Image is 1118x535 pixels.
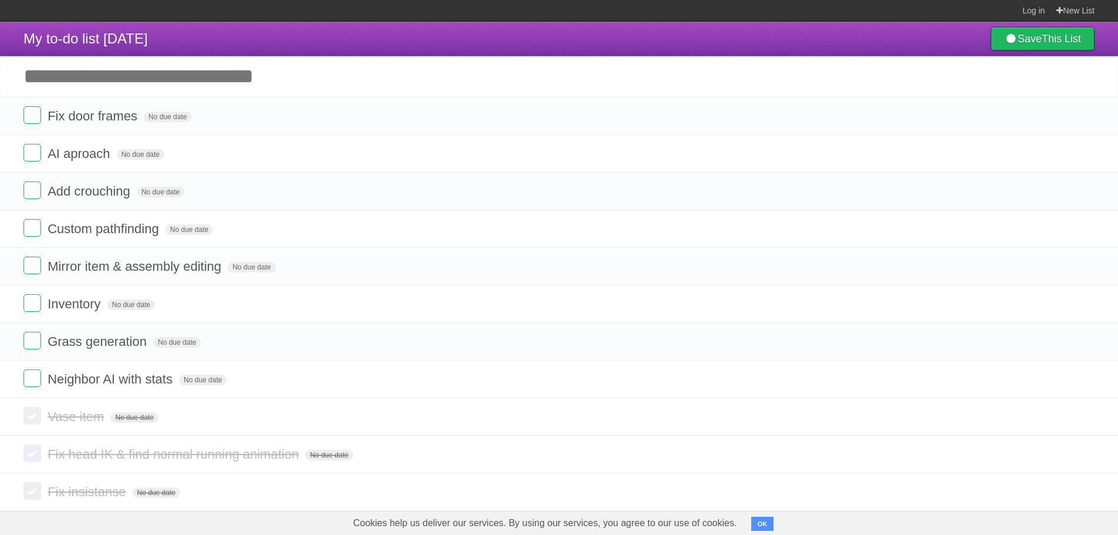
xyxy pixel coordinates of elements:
span: No due date [137,187,184,197]
label: Done [23,181,41,199]
span: No due date [153,337,201,348]
label: Done [23,369,41,387]
label: Done [23,332,41,349]
label: Done [23,482,41,500]
label: Done [23,106,41,124]
span: No due date [179,375,227,385]
label: Done [23,219,41,237]
span: Custom pathfinding [48,221,162,236]
label: Done [23,294,41,312]
span: No due date [133,487,180,498]
span: Vase item [48,409,107,424]
span: No due date [228,262,275,272]
span: Fix head IK & find normal running animation [48,447,302,462]
span: No due date [117,149,164,160]
label: Done [23,144,41,161]
label: Done [23,257,41,274]
span: No due date [305,450,353,460]
span: No due date [165,224,213,235]
span: Inventory [48,297,104,311]
span: Neighbor AI with stats [48,372,175,386]
span: Fix door frames [48,109,140,123]
span: Grass generation [48,334,150,349]
span: Fix insistanse [48,484,129,499]
span: Cookies help us deliver our services. By using our services, you agree to our use of cookies. [342,512,749,535]
span: Add crouching [48,184,133,198]
button: OK [751,517,774,531]
b: This List [1042,33,1081,45]
span: My to-do list [DATE] [23,31,148,46]
span: AI aproach [48,146,113,161]
label: Done [23,407,41,425]
span: No due date [110,412,158,423]
a: SaveThis List [991,27,1095,51]
label: Done [23,445,41,462]
span: No due date [144,112,191,122]
span: No due date [107,300,155,310]
span: Mirror item & assembly editing [48,259,224,274]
